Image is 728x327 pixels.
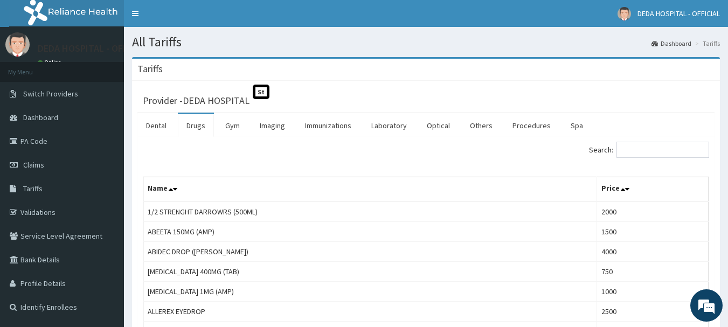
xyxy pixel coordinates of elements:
td: 750 [597,262,709,282]
li: Tariffs [692,39,720,48]
span: Claims [23,160,44,170]
a: Gym [217,114,248,137]
div: Chat with us now [56,60,181,74]
input: Search: [616,142,709,158]
a: Dashboard [651,39,691,48]
a: Spa [562,114,592,137]
span: Tariffs [23,184,43,193]
span: We're online! [63,96,149,205]
th: Price [597,177,709,202]
td: 4000 [597,242,709,262]
td: 2000 [597,201,709,222]
a: Online [38,59,64,66]
a: Optical [418,114,459,137]
td: 1000 [597,282,709,302]
td: [MEDICAL_DATA] 400MG (TAB) [143,262,597,282]
a: Laboratory [363,114,415,137]
span: Dashboard [23,113,58,122]
h3: Provider - DEDA HOSPITAL [143,96,249,106]
h1: All Tariffs [132,35,720,49]
span: St [253,85,269,99]
a: Dental [137,114,175,137]
a: Others [461,114,501,137]
a: Immunizations [296,114,360,137]
div: Minimize live chat window [177,5,203,31]
img: d_794563401_company_1708531726252_794563401 [20,54,44,81]
a: Drugs [178,114,214,137]
th: Name [143,177,597,202]
textarea: Type your message and hit 'Enter' [5,215,205,253]
h3: Tariffs [137,64,163,74]
td: ABIDEC DROP ([PERSON_NAME]) [143,242,597,262]
td: 1500 [597,222,709,242]
td: ALLEREX EYEDROP [143,302,597,322]
label: Search: [589,142,709,158]
span: DEDA HOSPITAL - OFFICIAL [637,9,720,18]
td: 1/2 STRENGHT DARROWRS (500ML) [143,201,597,222]
img: User Image [618,7,631,20]
td: [MEDICAL_DATA] 1MG (AMP) [143,282,597,302]
p: DEDA HOSPITAL - OFFICIAL [38,44,149,53]
td: ABEETA 150MG (AMP) [143,222,597,242]
a: Procedures [504,114,559,137]
td: 2500 [597,302,709,322]
a: Imaging [251,114,294,137]
img: User Image [5,32,30,57]
span: Switch Providers [23,89,78,99]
